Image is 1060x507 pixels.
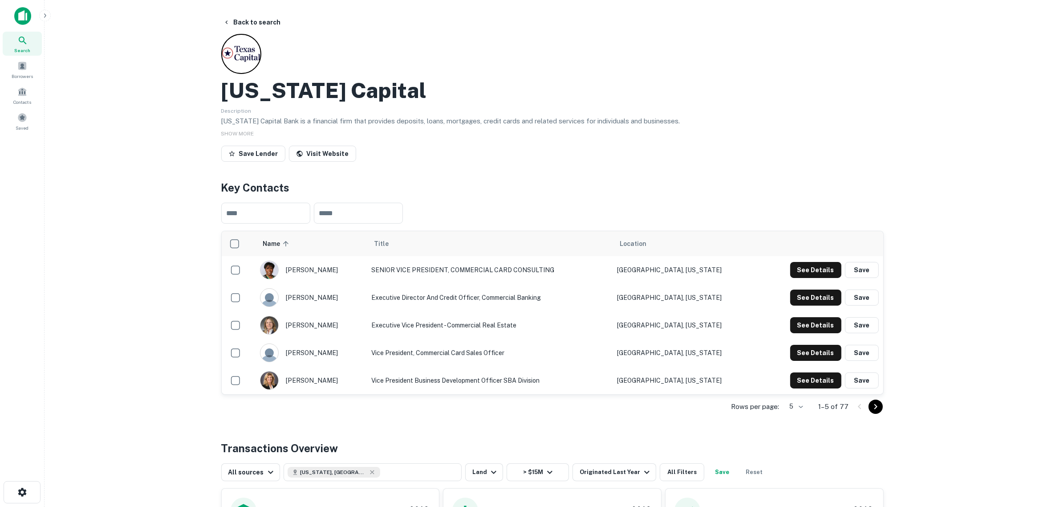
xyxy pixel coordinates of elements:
div: [PERSON_NAME] [260,371,362,390]
div: 5 [783,400,804,413]
button: Go to next page [869,400,883,414]
h4: Transactions Overview [221,440,338,456]
div: [PERSON_NAME] [260,288,362,307]
td: [GEOGRAPHIC_DATA], [US_STATE] [613,284,758,311]
span: Contacts [13,98,31,106]
td: Executive Director and Credit Officer, Commercial Banking [367,284,613,311]
button: Save [845,372,879,388]
td: Vice President Business Development Officer SBA Division [367,367,613,394]
button: [US_STATE], [GEOGRAPHIC_DATA] [284,463,462,481]
button: Save [845,345,879,361]
button: See Details [790,290,841,306]
span: Name [263,238,292,249]
img: 1530911641179 [260,316,278,334]
img: capitalize-icon.png [14,7,31,25]
span: [US_STATE], [GEOGRAPHIC_DATA] [300,468,367,476]
button: Back to search [219,14,284,30]
span: Description [221,108,252,114]
img: 1529607604258 [260,372,278,389]
button: Save [845,317,879,333]
iframe: Chat Widget [1015,436,1060,478]
th: Name [256,231,367,256]
span: Location [620,238,646,249]
td: SENIOR VICE PRESIDENT, COMMERCIAL CARD CONSULTING [367,256,613,284]
span: Search [14,47,30,54]
button: All sources [221,463,280,481]
button: Save Lender [221,146,285,162]
td: [GEOGRAPHIC_DATA], [US_STATE] [613,339,758,367]
td: [GEOGRAPHIC_DATA], [US_STATE] [613,256,758,284]
div: All sources [228,467,276,478]
button: See Details [790,317,841,333]
button: Save your search to get updates of matches that match your search criteria. [708,463,736,481]
h2: [US_STATE] Capital [221,78,427,103]
p: 1–5 of 77 [819,401,849,412]
td: [GEOGRAPHIC_DATA], [US_STATE] [613,367,758,394]
button: > $15M [507,463,569,481]
p: Rows per page: [731,401,780,412]
div: Originated Last Year [580,467,652,478]
button: Save [845,262,879,278]
span: Title [374,238,400,249]
div: scrollable content [222,231,883,394]
div: [PERSON_NAME] [260,316,362,335]
a: Contacts [3,83,42,107]
img: 9c8pery4andzj6ohjkjp54ma2 [260,344,278,362]
div: [PERSON_NAME] [260,343,362,362]
th: Title [367,231,613,256]
div: [PERSON_NAME] [260,261,362,279]
td: Vice President, Commercial Card Sales Officer [367,339,613,367]
a: Visit Website [289,146,356,162]
button: See Details [790,345,841,361]
a: Search [3,32,42,56]
a: Saved [3,109,42,133]
button: See Details [790,262,841,278]
button: Save [845,290,879,306]
td: [GEOGRAPHIC_DATA], [US_STATE] [613,311,758,339]
button: Reset [740,463,768,481]
button: See Details [790,372,841,388]
p: [US_STATE] Capital Bank is a financial firm that provides deposits, loans, mortgages, credit card... [221,116,884,127]
span: Borrowers [12,73,33,80]
img: 1549291836910 [260,261,278,279]
img: 9c8pery4andzj6ohjkjp54ma2 [260,289,278,307]
button: Land [465,463,503,481]
span: SHOW MORE [221,131,254,137]
button: Originated Last Year [573,463,656,481]
span: Saved [16,124,29,131]
h4: Key Contacts [221,180,884,196]
th: Location [613,231,758,256]
td: Executive Vice President - Commercial Real Estate [367,311,613,339]
a: Borrowers [3,57,42,82]
button: All Filters [660,463,704,481]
